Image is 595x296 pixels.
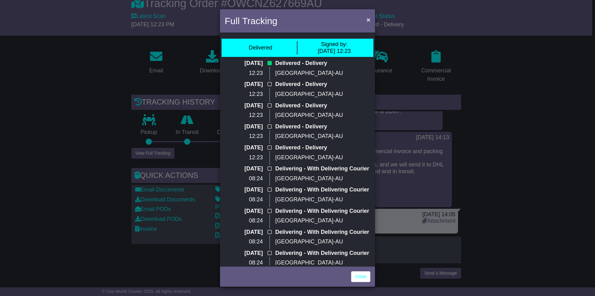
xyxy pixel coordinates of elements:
[225,250,263,257] p: [DATE]
[225,154,263,161] p: 12:23
[225,187,263,193] p: [DATE]
[225,70,263,77] p: 12:23
[364,13,373,26] button: Close
[225,123,263,130] p: [DATE]
[225,60,263,67] p: [DATE]
[225,81,263,88] p: [DATE]
[275,217,370,224] p: [GEOGRAPHIC_DATA]-AU
[225,196,263,203] p: 08:24
[275,102,370,109] p: Delivered - Delivery
[225,175,263,182] p: 08:24
[275,154,370,161] p: [GEOGRAPHIC_DATA]-AU
[225,238,263,245] p: 08:24
[275,260,370,266] p: [GEOGRAPHIC_DATA]-AU
[225,208,263,215] p: [DATE]
[275,196,370,203] p: [GEOGRAPHIC_DATA]-AU
[275,123,370,130] p: Delivered - Delivery
[351,271,370,282] a: Close
[275,238,370,245] p: [GEOGRAPHIC_DATA]-AU
[225,229,263,236] p: [DATE]
[275,70,370,77] p: [GEOGRAPHIC_DATA]-AU
[225,133,263,140] p: 12:23
[275,187,370,193] p: Delivering - With Delivering Courier
[275,112,370,119] p: [GEOGRAPHIC_DATA]-AU
[225,260,263,266] p: 08:24
[321,41,347,47] span: Signed by:
[275,60,370,67] p: Delivered - Delivery
[225,112,263,119] p: 12:23
[225,144,263,151] p: [DATE]
[275,144,370,151] p: Delivered - Delivery
[249,45,272,51] div: Delivered
[318,41,351,54] div: [DATE] 12:23
[225,165,263,172] p: [DATE]
[275,133,370,140] p: [GEOGRAPHIC_DATA]-AU
[225,102,263,109] p: [DATE]
[275,175,370,182] p: [GEOGRAPHIC_DATA]-AU
[275,91,370,98] p: [GEOGRAPHIC_DATA]-AU
[225,91,263,98] p: 12:23
[275,165,370,172] p: Delivering - With Delivering Courier
[275,250,370,257] p: Delivering - With Delivering Courier
[275,81,370,88] p: Delivered - Delivery
[367,16,370,23] span: ×
[225,217,263,224] p: 08:24
[275,208,370,215] p: Delivering - With Delivering Courier
[275,229,370,236] p: Delivering - With Delivering Courier
[225,14,277,28] h4: Full Tracking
